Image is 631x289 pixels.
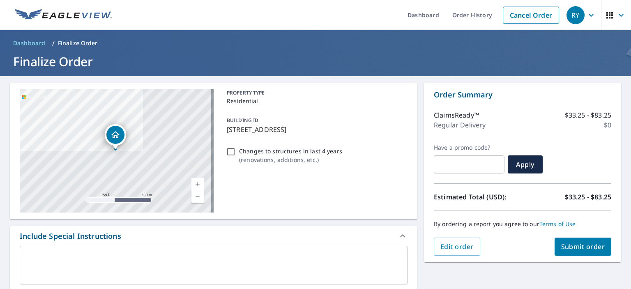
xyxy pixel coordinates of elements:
[227,125,404,134] p: [STREET_ADDRESS]
[539,220,576,228] a: Terms of Use
[58,39,98,47] p: Finalize Order
[434,144,504,151] label: Have a promo code?
[567,6,585,24] div: RY
[105,124,126,150] div: Dropped pin, building 1, Residential property, 593 Wainee St Lahaina, HI 96761
[604,120,611,130] p: $0
[227,97,404,105] p: Residential
[191,178,204,190] a: Current Level 17, Zoom In
[227,89,404,97] p: PROPERTY TYPE
[10,226,417,246] div: Include Special Instructions
[20,231,121,242] div: Include Special Instructions
[434,238,480,256] button: Edit order
[440,242,474,251] span: Edit order
[10,37,49,50] a: Dashboard
[434,110,479,120] p: ClaimsReady™
[565,110,611,120] p: $33.25 - $83.25
[239,155,342,164] p: ( renovations, additions, etc. )
[508,155,543,173] button: Apply
[52,38,55,48] li: /
[565,192,611,202] p: $33.25 - $83.25
[10,37,621,50] nav: breadcrumb
[10,53,621,70] h1: Finalize Order
[555,238,612,256] button: Submit order
[191,190,204,203] a: Current Level 17, Zoom Out
[434,220,611,228] p: By ordering a report you agree to our
[503,7,559,24] a: Cancel Order
[434,89,611,100] p: Order Summary
[13,39,46,47] span: Dashboard
[434,120,486,130] p: Regular Delivery
[239,147,342,155] p: Changes to structures in last 4 years
[434,192,523,202] p: Estimated Total (USD):
[561,242,605,251] span: Submit order
[15,9,112,21] img: EV Logo
[227,117,258,124] p: BUILDING ID
[514,160,536,169] span: Apply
